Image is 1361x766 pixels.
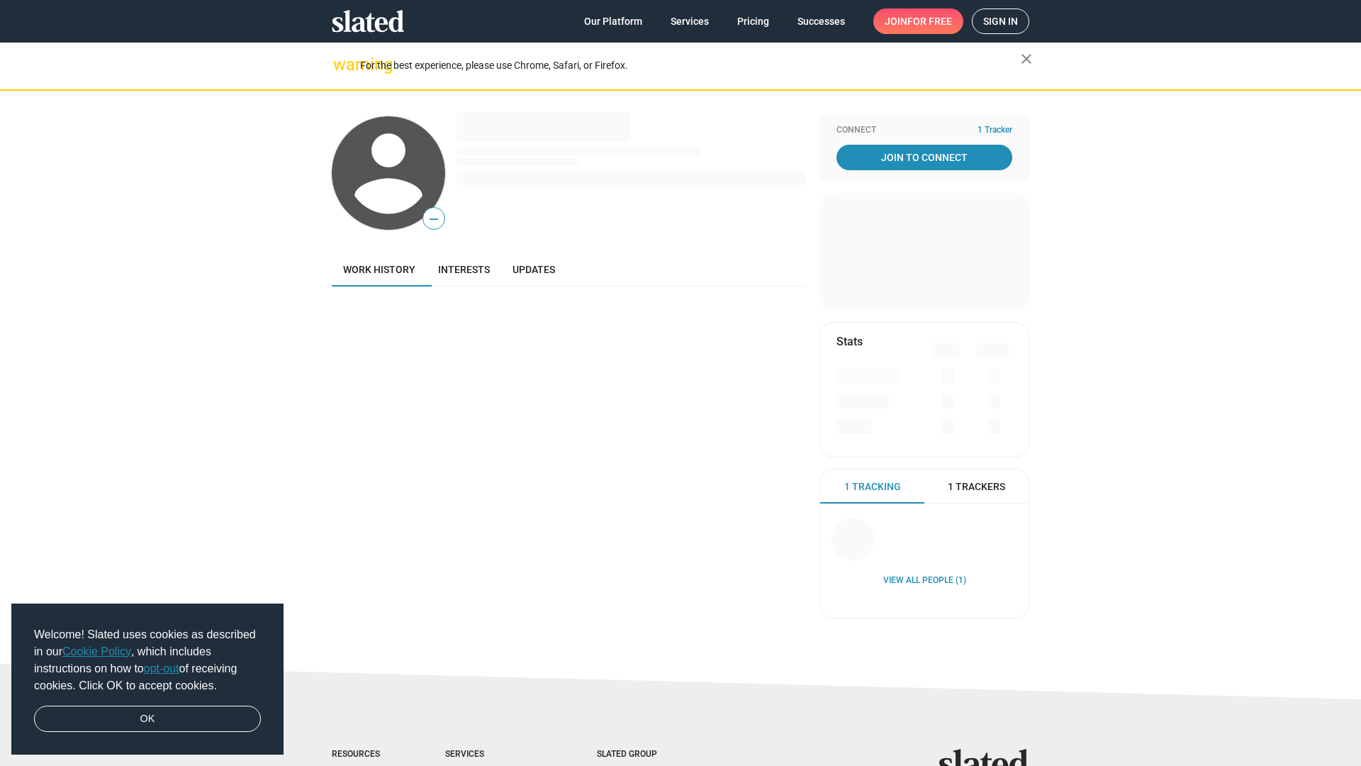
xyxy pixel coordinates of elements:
[873,9,963,34] a: Joinfor free
[883,575,966,587] a: View all People (1)
[844,480,901,494] span: 1 Tracking
[1018,50,1035,67] mat-icon: close
[836,334,863,349] mat-card-title: Stats
[501,252,566,287] a: Updates
[797,9,845,34] span: Successes
[332,252,427,287] a: Work history
[438,264,490,275] span: Interests
[343,264,415,275] span: Work history
[34,626,261,694] span: Welcome! Slated uses cookies as described in our , which includes instructions on how to of recei...
[584,9,642,34] span: Our Platform
[885,9,952,34] span: Join
[907,9,952,34] span: for free
[34,706,261,733] a: dismiss cookie message
[573,9,654,34] a: Our Platform
[332,749,388,760] div: Resources
[144,662,179,675] a: opt-out
[972,9,1029,34] a: Sign in
[737,9,769,34] span: Pricing
[839,145,1009,170] span: Join To Connect
[513,264,555,275] span: Updates
[11,604,284,755] div: cookieconsent
[786,9,856,34] a: Successes
[978,125,1012,136] span: 1 Tracker
[597,749,693,760] div: Slated Group
[983,9,1018,33] span: Sign in
[423,210,444,228] span: —
[427,252,501,287] a: Interests
[333,56,350,73] mat-icon: warning
[948,480,1005,494] span: 1 Trackers
[659,9,720,34] a: Services
[62,645,131,657] a: Cookie Policy
[836,125,1012,136] div: Connect
[726,9,780,34] a: Pricing
[360,56,1021,75] div: For the best experience, please use Chrome, Safari, or Firefox.
[836,145,1012,170] a: Join To Connect
[445,749,540,760] div: Services
[671,9,709,34] span: Services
